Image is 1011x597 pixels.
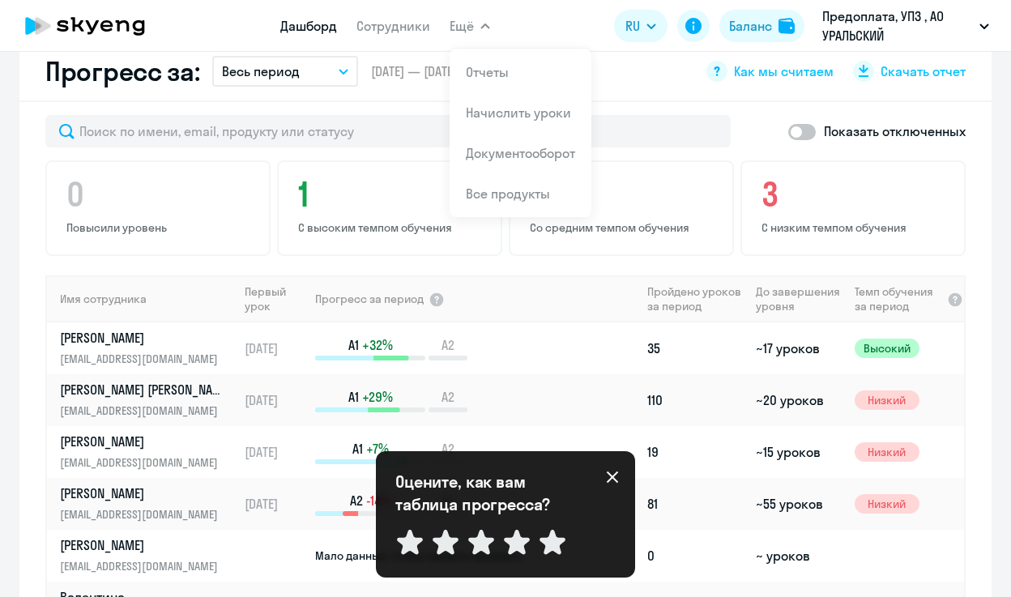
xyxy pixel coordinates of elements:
p: [PERSON_NAME] [60,433,227,450]
button: Балансbalance [719,10,804,42]
td: 35 [641,322,749,374]
button: Весь период [212,56,358,87]
td: 19 [641,426,749,478]
span: Низкий [855,494,919,514]
p: Предоплата, УПЗ , АО УРАЛЬСКИЙ ПРИБОРОСТРОИТЕЛЬНЫЙ ЗАВОД, АО [822,6,973,45]
button: Ещё [450,10,490,42]
span: A2 [442,440,454,458]
p: Весь период [222,62,300,81]
p: [PERSON_NAME] [60,536,227,554]
p: [EMAIL_ADDRESS][DOMAIN_NAME] [60,454,227,471]
td: [DATE] [238,478,314,530]
span: Мало данных, чтобы оценить прогресс [315,548,523,563]
td: 0 [641,530,749,582]
p: Оцените, как вам таблица прогресса? [395,471,574,516]
h2: Прогресс за: [45,55,199,87]
div: Баланс [729,16,772,36]
a: [PERSON_NAME][EMAIL_ADDRESS][DOMAIN_NAME] [60,484,237,523]
a: Дашборд [280,18,337,34]
span: Ещё [450,16,474,36]
span: A1 [348,336,359,354]
a: Отчеты [466,64,509,80]
span: Темп обучения за период [855,284,942,313]
span: A1 [352,440,363,458]
span: A1 [348,388,359,406]
a: Сотрудники [356,18,430,34]
p: С низким темпом обучения [761,220,949,235]
th: Пройдено уроков за период [641,275,749,322]
h4: 3 [761,175,949,214]
a: Документооборот [466,145,575,161]
td: ~55 уроков [749,478,847,530]
a: Все продукты [466,185,550,202]
p: [PERSON_NAME] [60,329,227,347]
th: До завершения уровня [749,275,847,322]
span: Как мы считаем [734,62,834,80]
span: Прогресс за период [315,292,424,306]
span: [DATE] — [DATE] [371,62,457,80]
td: [DATE] [238,374,314,426]
p: [EMAIL_ADDRESS][DOMAIN_NAME] [60,557,227,575]
span: +32% [362,336,393,354]
p: [PERSON_NAME] [PERSON_NAME] [60,381,227,399]
a: [PERSON_NAME][EMAIL_ADDRESS][DOMAIN_NAME] [60,536,237,575]
p: [PERSON_NAME] [60,484,227,502]
button: RU [614,10,668,42]
p: [EMAIL_ADDRESS][DOMAIN_NAME] [60,402,227,420]
span: A2 [350,492,363,510]
input: Поиск по имени, email, продукту или статусу [45,115,731,147]
a: [PERSON_NAME] [PERSON_NAME][EMAIL_ADDRESS][DOMAIN_NAME] [60,381,237,420]
img: balance [779,18,795,34]
td: 110 [641,374,749,426]
p: [EMAIL_ADDRESS][DOMAIN_NAME] [60,350,227,368]
p: [EMAIL_ADDRESS][DOMAIN_NAME] [60,505,227,523]
th: Первый урок [238,275,314,322]
th: Имя сотрудника [47,275,238,322]
span: +29% [362,388,393,406]
span: RU [625,16,640,36]
a: [PERSON_NAME][EMAIL_ADDRESS][DOMAIN_NAME] [60,433,237,471]
button: Предоплата, УПЗ , АО УРАЛЬСКИЙ ПРИБОРОСТРОИТЕЛЬНЫЙ ЗАВОД, АО [814,6,997,45]
a: Начислить уроки [466,104,571,121]
td: ~20 уроков [749,374,847,426]
span: Низкий [855,442,919,462]
span: Высокий [855,339,919,358]
span: A2 [442,336,454,354]
p: С высоким темпом обучения [298,220,486,235]
td: [DATE] [238,426,314,478]
span: +7% [366,440,389,458]
a: [PERSON_NAME][EMAIL_ADDRESS][DOMAIN_NAME] [60,329,237,368]
span: A2 [442,388,454,406]
td: ~15 уроков [749,426,847,478]
h4: 1 [298,175,486,214]
span: -14% [366,492,391,510]
td: 81 [641,478,749,530]
span: Низкий [855,390,919,410]
span: Скачать отчет [881,62,966,80]
td: ~17 уроков [749,322,847,374]
td: ~ уроков [749,530,847,582]
td: [DATE] [238,322,314,374]
p: Показать отключенных [824,122,966,141]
